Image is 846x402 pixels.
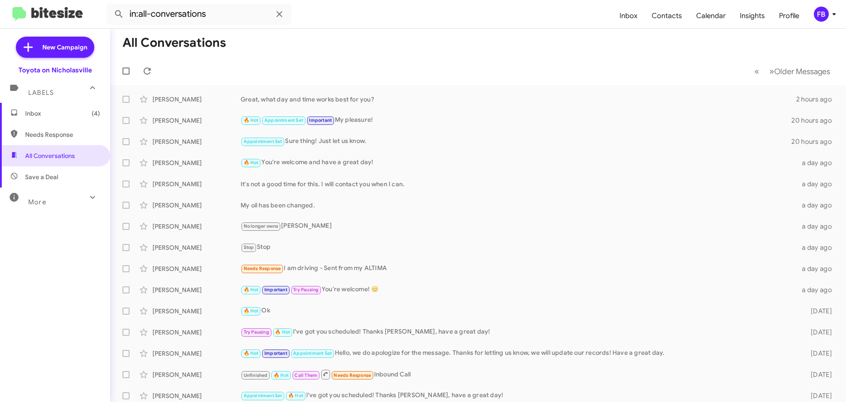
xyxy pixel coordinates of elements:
div: [PERSON_NAME] [152,137,241,146]
a: Calendar [689,3,733,29]
span: 🔥 Hot [274,372,289,378]
div: Sure thing! Just let us know. [241,136,791,147]
span: Unfinished [244,372,268,378]
span: All Conversations [25,151,75,160]
div: a day ago [797,222,839,231]
span: » [769,66,774,77]
div: a day ago [797,243,839,252]
div: You're welcome and have a great day! [241,158,797,168]
span: Needs Response [25,130,100,139]
div: [PERSON_NAME] [152,201,241,210]
div: a day ago [797,158,839,167]
div: [DATE] [797,328,839,337]
span: 🔥 Hot [244,350,259,356]
span: Needs Response [244,266,281,271]
div: [DATE] [797,391,839,400]
span: Appointment Set [293,350,332,356]
span: Important [264,287,287,293]
div: I've got you scheduled! Thanks [PERSON_NAME], have a great day! [241,391,797,401]
div: I am driving - Sent from my ALTIMA [241,263,797,274]
div: [PERSON_NAME] [152,180,241,188]
span: No longer owns [244,223,278,229]
span: 🔥 Hot [244,287,259,293]
h1: All Conversations [122,36,226,50]
span: Labels [28,89,54,97]
a: Contacts [645,3,689,29]
button: Previous [749,62,764,80]
div: [PERSON_NAME] [152,349,241,358]
div: [PERSON_NAME] [152,222,241,231]
span: Appointment Set [244,393,282,398]
div: a day ago [797,286,839,294]
a: New Campaign [16,37,94,58]
div: [PERSON_NAME] [152,243,241,252]
span: Save a Deal [25,173,58,181]
span: Appointment Set [244,139,282,144]
div: Stop [241,242,797,252]
a: Inbox [612,3,645,29]
div: [PERSON_NAME] [241,221,797,231]
div: [DATE] [797,307,839,316]
span: Inbox [25,109,100,118]
div: I've got you scheduled! Thanks [PERSON_NAME], have a great day! [241,327,797,337]
div: a day ago [797,201,839,210]
button: Next [764,62,835,80]
div: [PERSON_NAME] [152,391,241,400]
span: More [28,198,46,206]
span: (4) [92,109,100,118]
div: My pleasure! [241,115,791,125]
div: a day ago [797,264,839,273]
div: 2 hours ago [796,95,839,104]
span: 🔥 Hot [244,308,259,314]
a: Insights [733,3,772,29]
span: Try Pausing [244,329,269,335]
div: [PERSON_NAME] [152,286,241,294]
div: [PERSON_NAME] [152,307,241,316]
span: 🔥 Hot [244,160,259,165]
div: FB [814,7,829,22]
span: Stop [244,244,254,250]
div: [PERSON_NAME] [152,264,241,273]
div: [PERSON_NAME] [152,328,241,337]
span: Important [264,350,287,356]
div: You're welcome! 😊 [241,285,797,295]
div: [PERSON_NAME] [152,158,241,167]
span: « [754,66,759,77]
input: Search [107,4,292,25]
div: Inbound Call [241,369,797,380]
button: FB [806,7,836,22]
div: My oil has been changed. [241,201,797,210]
div: Toyota on Nicholasville [19,66,92,75]
div: a day ago [797,180,839,188]
div: It's not a good time for this. I will contact you when I can. [241,180,797,188]
span: 🔥 Hot [244,117,259,123]
div: [PERSON_NAME] [152,95,241,104]
span: New Campaign [42,43,87,52]
div: 20 hours ago [791,116,839,125]
span: Appointment Set [264,117,303,123]
span: Try Pausing [293,287,319,293]
span: Call Them [294,372,317,378]
a: Profile [772,3,806,29]
span: 🔥 Hot [288,393,303,398]
div: [PERSON_NAME] [152,370,241,379]
div: Great, what day and time works best for you? [241,95,796,104]
div: Ok [241,306,797,316]
span: Important [309,117,332,123]
span: Older Messages [774,67,830,76]
span: Needs Response [334,372,371,378]
nav: Page navigation example [750,62,835,80]
div: [PERSON_NAME] [152,116,241,125]
div: [DATE] [797,349,839,358]
div: 20 hours ago [791,137,839,146]
div: Hello, we do apologize for the message. Thanks for letting us know, we will update our records! H... [241,348,797,358]
div: [DATE] [797,370,839,379]
span: 🔥 Hot [275,329,290,335]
